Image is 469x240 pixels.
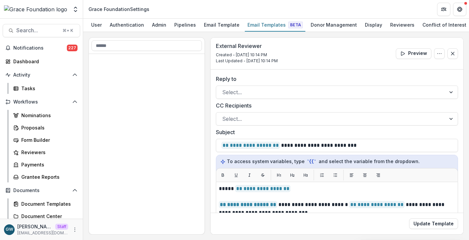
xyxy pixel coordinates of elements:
[88,19,104,32] a: User
[107,20,147,30] div: Authentication
[308,20,360,30] div: Donor Management
[288,22,303,28] span: Beta
[149,19,169,32] a: Admin
[201,20,242,30] div: Email Template
[216,128,454,136] label: Subject
[245,20,305,30] div: Email Templates
[21,85,75,92] div: Tasks
[287,170,298,180] button: H2
[11,159,80,170] a: Payments
[216,58,278,64] p: Last Updated - [DATE] 10:14 PM
[360,170,370,180] button: Align center
[330,170,341,180] button: List
[13,58,75,65] div: Dashboard
[11,122,80,133] a: Proposals
[216,43,278,49] h3: External Reviewer
[420,20,469,30] div: Conflict of Interest
[17,230,68,236] p: [EMAIL_ADDRESS][DOMAIN_NAME]
[388,20,417,30] div: Reviewers
[71,226,79,234] button: More
[21,161,75,168] div: Payments
[244,170,255,180] button: Italic
[21,124,75,131] div: Proposals
[11,134,80,145] a: Form Builder
[434,48,445,59] button: Options
[3,56,80,67] a: Dashboard
[11,83,80,94] a: Tasks
[6,227,13,232] div: Grace Willig
[245,19,305,32] a: Email Templates Beta
[3,70,80,80] button: Open Activity
[172,19,199,32] a: Pipelines
[300,170,311,180] button: H3
[447,48,458,59] button: Close
[13,72,70,78] span: Activity
[21,149,75,156] div: Reviewers
[420,19,469,32] a: Conflict of Interest
[107,19,147,32] a: Authentication
[11,147,80,158] a: Reviewers
[21,200,75,207] div: Document Templates
[218,170,228,180] button: Bold
[306,158,317,165] code: `{{`
[317,170,327,180] button: List
[13,99,70,105] span: Workflows
[362,19,385,32] a: Display
[3,24,80,37] button: Search...
[257,170,268,180] button: Strikethrough
[396,48,431,59] button: Preview
[11,198,80,209] a: Document Templates
[216,102,454,110] label: CC Recipients
[3,97,80,107] button: Open Workflows
[3,43,80,53] button: Notifications227
[437,3,450,16] button: Partners
[21,112,75,119] div: Nominations
[231,170,241,180] button: Underline
[21,136,75,143] div: Form Builder
[17,223,53,230] p: [PERSON_NAME]
[67,45,78,51] span: 227
[4,5,67,13] img: Grace Foundation logo
[11,171,80,182] a: Grantee Reports
[362,20,385,30] div: Display
[220,158,454,165] p: To access system variables, type and select the variable from the dropdown.
[61,27,75,34] div: ⌘ + K
[16,27,59,34] span: Search...
[201,19,242,32] a: Email Template
[11,110,80,121] a: Nominations
[11,211,80,222] a: Document Center
[88,20,104,30] div: User
[453,3,466,16] button: Get Help
[409,218,458,229] button: Update Template
[88,6,149,13] div: Grace Foundation Settings
[3,185,80,196] button: Open Documents
[13,45,67,51] span: Notifications
[13,188,70,193] span: Documents
[274,170,284,180] button: H1
[216,75,454,83] label: Reply to
[388,19,417,32] a: Reviewers
[149,20,169,30] div: Admin
[86,4,152,14] nav: breadcrumb
[346,170,357,180] button: Align left
[55,224,68,230] p: Staff
[216,52,278,58] p: Created - [DATE] 10:14 PM
[21,213,75,220] div: Document Center
[21,173,75,180] div: Grantee Reports
[71,3,80,16] button: Open entity switcher
[373,170,384,180] button: Align right
[308,19,360,32] a: Donor Management
[172,20,199,30] div: Pipelines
